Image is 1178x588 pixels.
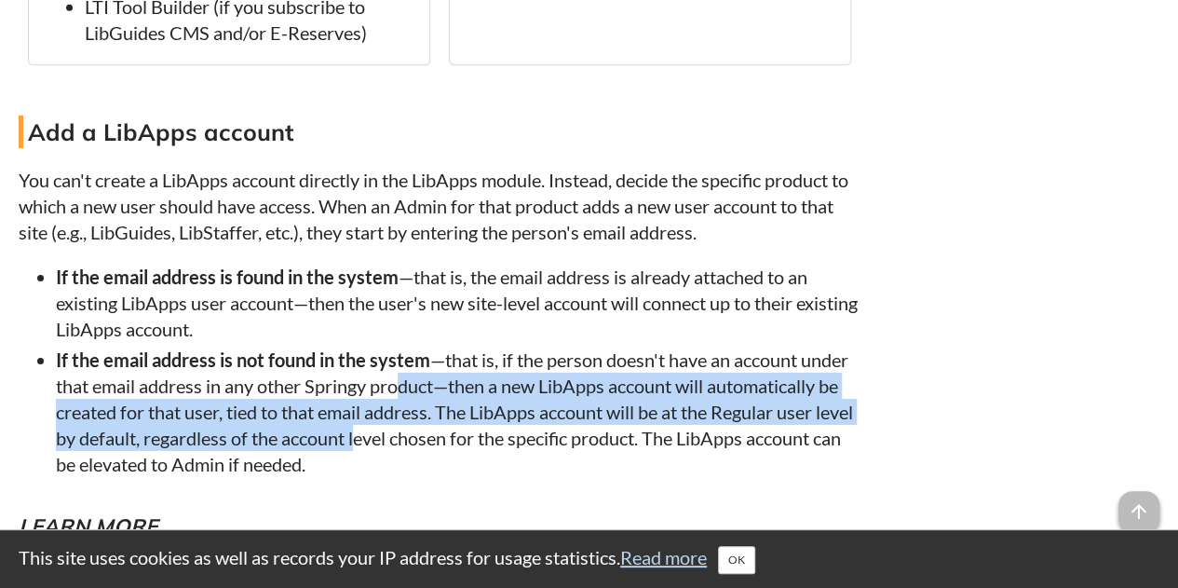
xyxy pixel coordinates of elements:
[1118,493,1159,515] a: arrow_upward
[56,264,860,342] li: —that is, the email address is already attached to an existing LibApps user account—then the user...
[1118,491,1159,532] span: arrow_upward
[19,512,860,541] h5: Learn more
[19,116,860,148] h4: Add a LibApps account
[56,349,430,371] strong: If the email address is not found in the system
[56,266,399,288] strong: If the email address is found in the system
[620,546,707,568] a: Read more
[19,167,860,245] p: You can't create a LibApps account directly in the LibApps module. Instead, decide the specific p...
[56,347,860,477] li: —that is, if the person doesn't have an account under that email address in any other Springy pro...
[718,546,755,574] button: Close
